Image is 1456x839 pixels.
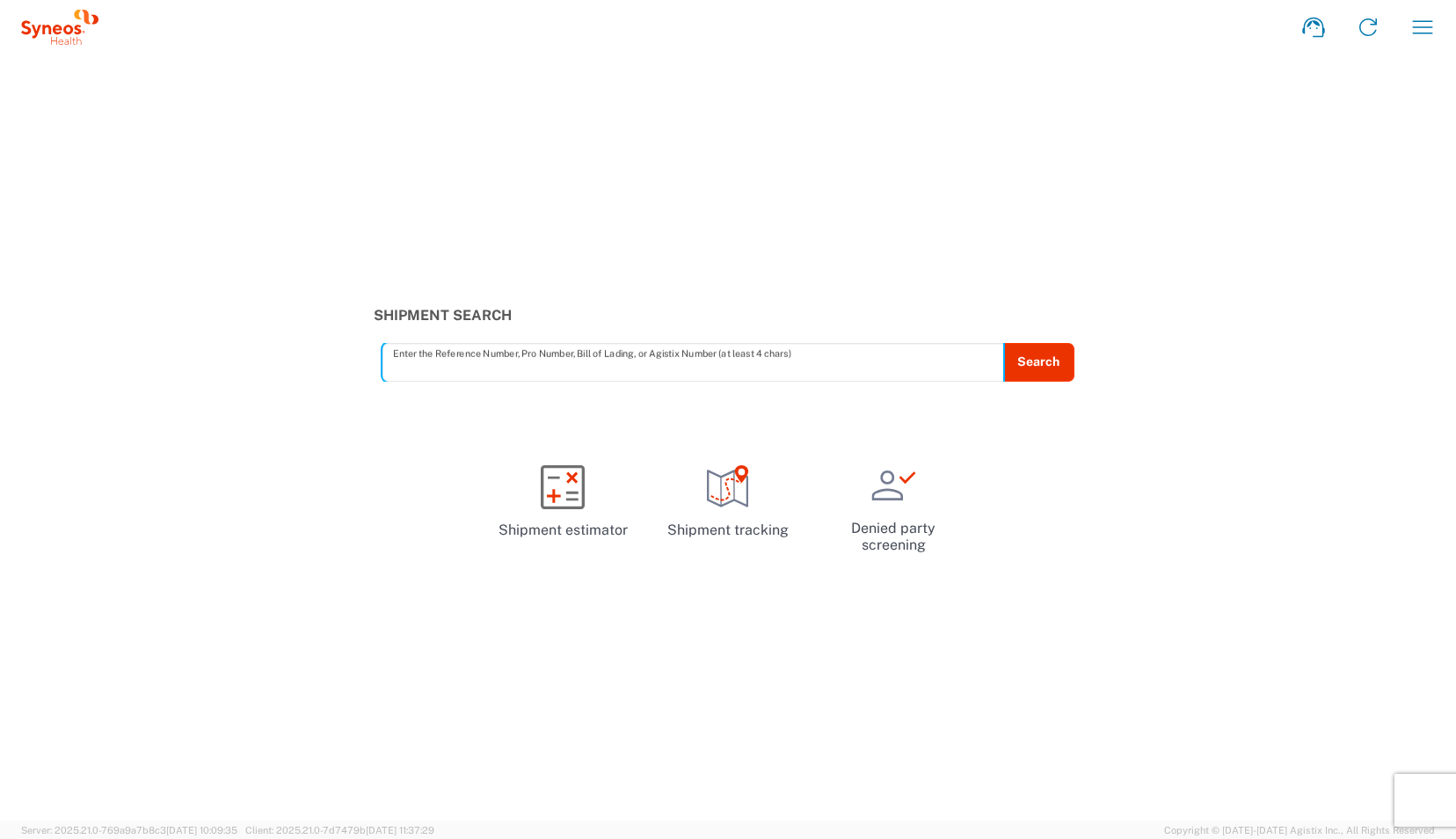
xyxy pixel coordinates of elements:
[652,449,804,555] a: Shipment tracking
[166,825,237,835] span: [DATE] 10:09:35
[818,449,969,568] a: Denied party screening
[245,825,434,835] span: Client: 2025.21.0-7d7479b
[366,825,434,835] span: [DATE] 11:37:29
[1164,822,1435,838] span: Copyright © [DATE]-[DATE] Agistix Inc., All Rights Reserved
[374,307,1083,324] h3: Shipment Search
[487,449,638,555] a: Shipment estimator
[1003,343,1074,382] button: Search
[21,825,237,835] span: Server: 2025.21.0-769a9a7b8c3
